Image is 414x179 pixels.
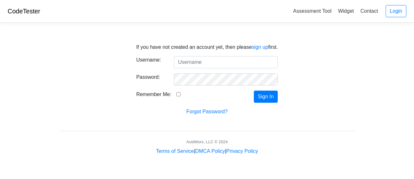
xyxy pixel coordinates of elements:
a: Login [386,5,406,17]
a: sign up [252,44,268,50]
label: Username: [132,56,169,66]
label: Password: [132,73,169,83]
a: Privacy Policy [226,148,258,154]
label: Remember Me: [136,91,171,98]
a: Contact [358,6,381,16]
a: Terms of Service [156,148,194,154]
a: Widget [335,6,356,16]
a: Assessment Tool [290,6,334,16]
a: DMCA Policy [195,148,225,154]
p: If you have not created an account yet, then please first. [136,43,278,51]
input: Username [174,56,278,68]
button: Sign In [254,91,278,103]
a: CodeTester [8,8,40,15]
div: | | [156,147,258,155]
a: Forgot Password? [186,109,228,114]
div: AcidWorx, LLC © 2024 [186,139,228,145]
